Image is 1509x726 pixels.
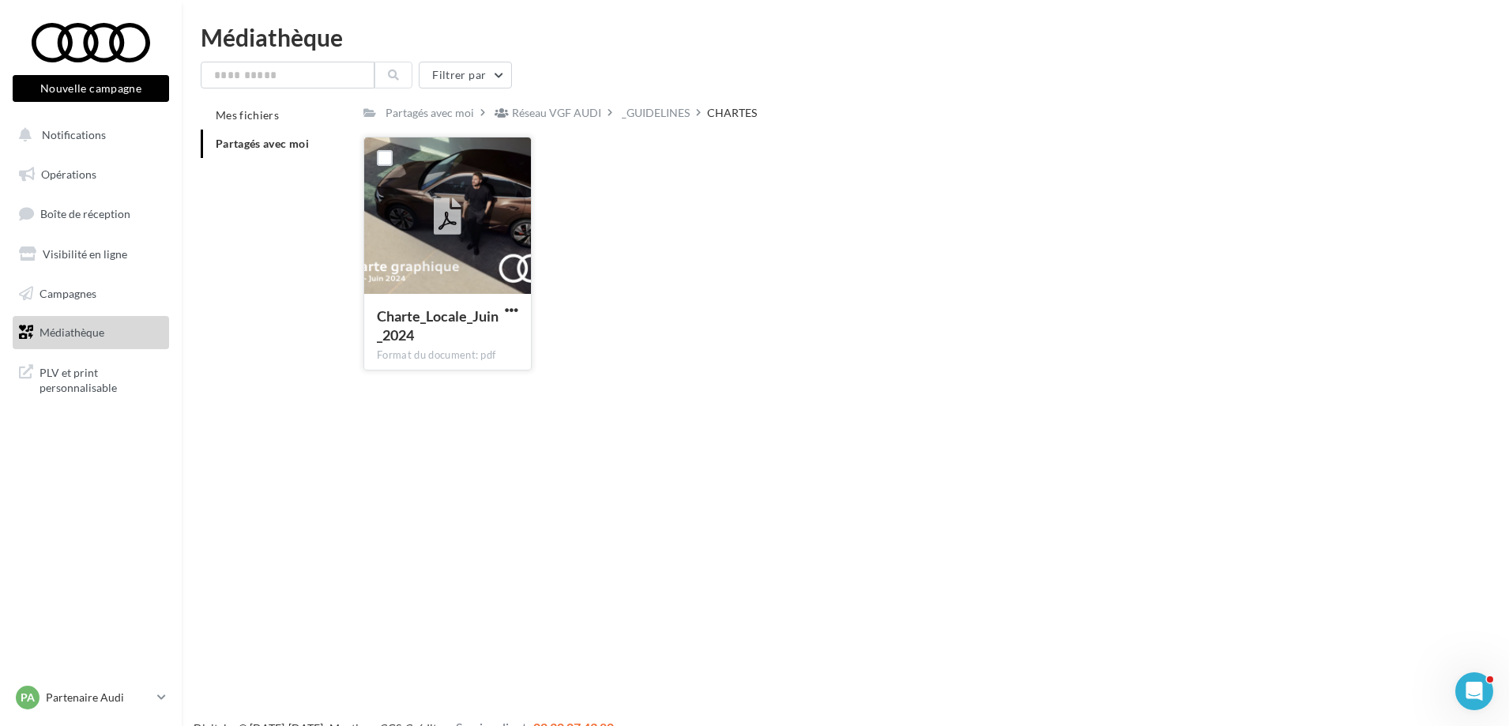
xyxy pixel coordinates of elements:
[40,286,96,299] span: Campagnes
[707,105,757,121] div: CHARTES
[21,690,35,705] span: PA
[43,247,127,261] span: Visibilité en ligne
[42,128,106,141] span: Notifications
[377,307,499,344] span: Charte_Locale_Juin_2024
[386,105,474,121] div: Partagés avec moi
[9,238,172,271] a: Visibilité en ligne
[622,105,690,121] div: _GUIDELINES
[46,690,151,705] p: Partenaire Audi
[377,348,518,363] div: Format du document: pdf
[40,362,163,396] span: PLV et print personnalisable
[216,108,279,122] span: Mes fichiers
[40,325,104,339] span: Médiathèque
[41,167,96,181] span: Opérations
[13,75,169,102] button: Nouvelle campagne
[9,316,172,349] a: Médiathèque
[512,105,601,121] div: Réseau VGF AUDI
[13,683,169,713] a: PA Partenaire Audi
[216,137,309,150] span: Partagés avec moi
[1455,672,1493,710] iframe: Intercom live chat
[9,355,172,402] a: PLV et print personnalisable
[201,25,1490,49] div: Médiathèque
[419,62,512,88] button: Filtrer par
[9,158,172,191] a: Opérations
[9,277,172,310] a: Campagnes
[40,207,130,220] span: Boîte de réception
[9,197,172,231] a: Boîte de réception
[9,118,166,152] button: Notifications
